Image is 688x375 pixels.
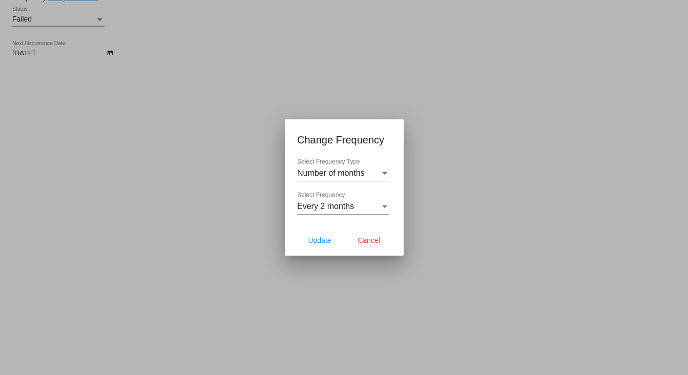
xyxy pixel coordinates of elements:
span: Every 2 months [297,202,354,211]
button: Cancel [346,231,391,249]
mat-select: Select Frequency [297,202,389,211]
span: Number of months [297,169,365,177]
mat-select: Select Frequency Type [297,169,389,178]
button: Update [297,231,342,249]
span: Cancel [358,236,380,244]
span: Update [308,236,331,244]
h1: Change Frequency [297,132,391,148]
